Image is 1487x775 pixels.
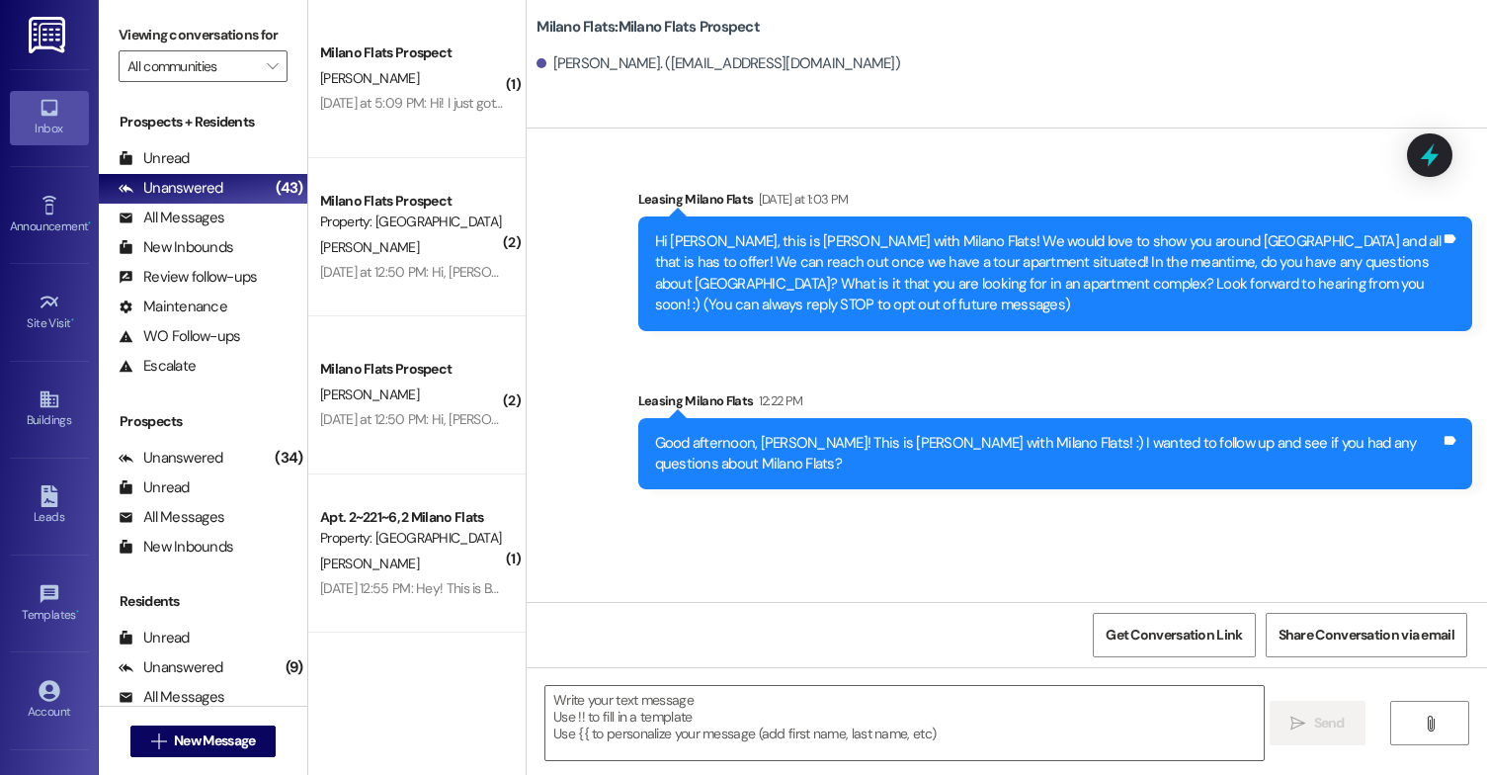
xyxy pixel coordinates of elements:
div: Review follow-ups [119,267,257,288]
div: New Inbounds [119,237,233,258]
div: Prospects [99,411,307,432]
div: All Messages [119,507,224,528]
span: • [71,313,74,327]
i:  [1423,716,1438,732]
div: [DATE] at 12:50 PM: Hi, [PERSON_NAME] again. Can I get an update on my security deposit return? [320,410,881,428]
div: [DATE] at 1:03 PM [754,189,849,210]
input: All communities [127,50,256,82]
b: Milano Flats: Milano Flats Prospect [537,17,760,38]
button: Get Conversation Link [1093,613,1255,657]
div: Milano Flats Prospect [320,359,503,380]
div: (34) [270,443,307,474]
div: Hi [PERSON_NAME], this is [PERSON_NAME] with Milano Flats! We would love to show you around [GEOG... [655,231,1441,316]
div: Property: [GEOGRAPHIC_DATA] Flats [320,528,503,549]
div: Residents [99,591,307,612]
img: ResiDesk Logo [29,17,69,53]
div: [DATE] 12:55 PM: Hey! This is BaiLee [PERSON_NAME]! Could someone from the office call me before ... [320,579,1377,597]
div: New Inbounds [119,537,233,558]
div: Milano Flats Prospect [320,191,503,212]
div: All Messages [119,687,224,708]
i:  [267,58,278,74]
div: Leasing Milano Flats [638,390,1472,418]
a: Account [10,674,89,728]
span: [PERSON_NAME] [320,555,419,572]
button: New Message [130,726,277,757]
span: [PERSON_NAME] [320,386,419,403]
div: Unanswered [119,448,223,469]
i:  [1290,716,1305,732]
div: Good afternoon, [PERSON_NAME]! This is [PERSON_NAME] with Milano Flats! :) I wanted to follow up ... [655,433,1441,475]
span: New Message [174,731,255,751]
div: Unanswered [119,178,223,199]
button: Send [1270,701,1365,745]
span: Get Conversation Link [1106,625,1242,646]
div: Maintenance [119,297,227,317]
span: • [88,216,91,230]
span: • [76,605,79,619]
a: Buildings [10,383,89,436]
div: Unread [119,148,190,169]
a: Site Visit • [10,286,89,339]
i:  [151,733,166,749]
div: [DATE] at 12:50 PM: Hi, [PERSON_NAME] again. Can I get an update on my security deposit return? [320,263,881,281]
label: Viewing conversations for [119,20,288,50]
a: Inbox [10,91,89,144]
div: (43) [271,173,307,204]
div: Escalate [119,356,196,377]
span: Send [1314,713,1345,733]
div: Leasing Milano Flats [638,189,1472,216]
div: 12:22 PM [754,390,803,411]
div: Unread [119,477,190,498]
span: Share Conversation via email [1279,625,1454,646]
div: Prospects + Residents [99,112,307,132]
span: [PERSON_NAME] [320,69,419,87]
a: Templates • [10,577,89,631]
div: All Messages [119,208,224,228]
div: Property: [GEOGRAPHIC_DATA] Flats [320,212,503,232]
span: [PERSON_NAME] [320,238,419,256]
div: Unread [119,628,190,648]
div: [PERSON_NAME]. ([EMAIL_ADDRESS][DOMAIN_NAME]) [537,53,900,74]
div: Unanswered [119,657,223,678]
button: Share Conversation via email [1266,613,1467,657]
div: (9) [281,652,308,683]
div: Apt. 2~221~6, 2 Milano Flats [320,507,503,528]
div: Milano Flats Prospect [320,43,503,63]
div: WO Follow-ups [119,326,240,347]
a: Leads [10,479,89,533]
